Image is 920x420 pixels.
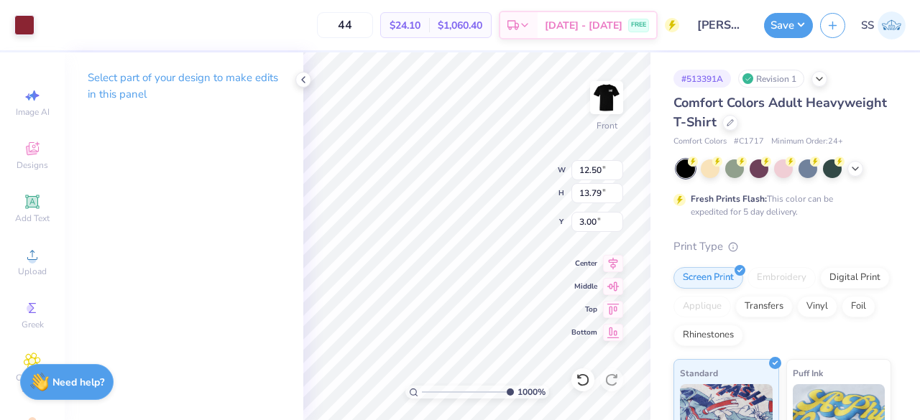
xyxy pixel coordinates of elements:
span: Comfort Colors [673,136,727,148]
div: Screen Print [673,267,743,289]
span: Middle [571,281,597,291]
span: Center [571,258,597,269]
div: Print Type [673,238,891,255]
input: – – [317,12,373,38]
div: Vinyl [797,296,837,317]
span: Comfort Colors Adult Heavyweight T-Shirt [673,94,887,131]
div: Rhinestones [673,325,743,346]
span: $24.10 [390,18,420,33]
input: Untitled Design [686,11,757,39]
span: Minimum Order: 24 + [771,136,843,148]
span: [DATE] - [DATE] [545,18,622,33]
div: Transfers [735,296,793,317]
span: FREE [631,20,646,30]
div: Revision 1 [738,70,804,88]
span: Add Text [15,213,50,224]
strong: Fresh Prints Flash: [691,193,767,205]
div: Embroidery [747,267,816,289]
div: Front [597,119,617,132]
span: # C1717 [734,136,764,148]
span: Puff Ink [793,365,823,381]
button: Save [764,13,813,38]
span: Clipart & logos [7,372,57,395]
strong: Need help? [52,375,104,389]
img: Sonia Seth [878,11,906,39]
span: Top [571,304,597,314]
span: Image AI [16,106,50,118]
a: SS [861,11,906,39]
span: Standard [680,365,718,381]
div: This color can be expedited for 5 day delivery. [691,192,868,218]
span: SS [861,17,874,34]
div: Foil [842,296,875,317]
span: $1,060.40 [438,18,482,33]
span: Upload [18,266,47,277]
span: Bottom [571,327,597,337]
div: # 513391A [673,70,731,88]
div: Applique [673,296,731,317]
span: 1000 % [517,386,546,398]
p: Select part of your design to make edits in this panel [88,70,280,103]
img: Front [592,83,621,112]
span: Greek [22,319,44,330]
div: Digital Print [820,267,890,289]
span: Designs [17,159,48,171]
